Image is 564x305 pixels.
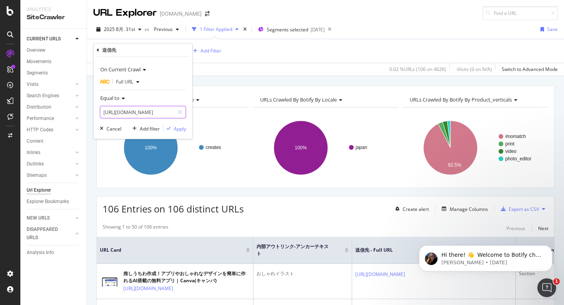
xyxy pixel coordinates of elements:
[27,58,81,66] a: Movements
[27,69,48,77] div: Segments
[538,225,548,232] div: Next
[408,93,541,106] h4: URLs Crawled By Botify By product_verticals
[27,114,54,123] div: Performance
[27,198,69,206] div: Explorer Bookmarks
[547,26,558,33] div: Save
[104,26,135,33] span: 2025 8月. 31st
[537,278,556,297] iframe: Intercom live chat
[174,125,186,132] div: Apply
[160,10,202,18] div: [DOMAIN_NAME]
[27,249,81,257] a: Analysis Info
[97,125,121,133] button: Cancel
[27,103,51,111] div: Distribution
[145,145,157,151] text: 100%
[27,225,66,242] div: DISAPPEARED URLS
[355,145,367,150] text: japan
[103,114,249,182] svg: A chart.
[100,247,244,254] span: URL Card
[450,206,488,212] div: Manage Columns
[27,214,73,222] a: NEW URLS
[505,141,515,147] text: print
[27,149,40,157] div: Inlinks
[189,23,242,36] button: 1 Filter Applied
[355,247,497,254] span: 送信先 - Full URL
[27,137,43,145] div: Content
[123,270,250,284] div: 推しうちわ作成！アプリやおしゃれなデザインを簡単に作れるAI搭載の無料アプリ | Canva(キャンバ)
[100,94,119,102] span: Equal to
[93,23,145,36] button: 2025 8月. 31st
[27,92,59,100] div: Search Engines
[295,145,307,151] text: 100%
[27,6,80,13] div: Analytics
[27,13,80,22] div: SiteCrawler
[27,160,73,168] a: Outlinks
[257,270,349,277] div: おしゃれイラスト
[27,46,81,54] a: Overview
[27,160,44,168] div: Outlinks
[140,125,160,132] div: Add filter
[448,162,461,168] text: 92.5%
[27,198,81,206] a: Explorer Bookmarks
[107,125,121,132] div: Cancel
[27,137,81,145] a: Content
[205,11,210,16] div: arrow-right-arrow-left
[407,229,564,284] iframe: Intercom notifications message
[27,149,73,157] a: Inlinks
[505,134,526,139] text: #nomatch
[537,23,558,36] button: Save
[163,125,186,133] button: Apply
[123,285,173,292] a: [URL][DOMAIN_NAME]
[258,93,392,106] h4: URLs Crawled By Botify By locale
[27,92,73,100] a: Search Engines
[103,202,244,215] span: 106 Entries on 106 distinct URLs
[509,206,539,212] div: Export as CSV
[27,35,61,43] div: CURRENT URLS
[201,47,221,54] div: Add Filter
[402,114,548,182] svg: A chart.
[505,149,517,154] text: video
[242,25,248,33] div: times
[93,6,157,20] div: URL Explorer
[27,69,81,77] a: Segments
[27,171,47,180] div: Sitemaps
[27,126,73,134] a: HTTP Codes
[506,225,525,232] div: Previous
[27,214,50,222] div: NEW URLS
[27,80,38,89] div: Visits
[27,114,73,123] a: Performance
[145,26,151,33] span: vs
[27,35,73,43] a: CURRENT URLS
[505,156,531,162] text: photo_editor
[151,23,182,36] button: Previous
[483,6,558,20] input: Find a URL
[190,46,221,56] button: Add Filter
[103,223,168,233] div: Showing 1 to 50 of 106 entries
[439,204,488,214] button: Manage Columns
[253,114,399,182] svg: A chart.
[260,96,337,103] span: URLs Crawled By Botify By locale
[257,243,333,257] span: 内部アウトリンク-アンカーテキスト
[502,66,558,73] div: Switch to Advanced Mode
[456,66,492,73] div: - Visits ( 0 on N/A )
[151,26,173,33] span: Previous
[100,276,119,287] img: main image
[27,249,54,257] div: Analysis Info
[538,223,548,233] button: Next
[498,203,539,215] button: Export as CSV
[410,96,512,103] span: URLs Crawled By Botify By product_verticals
[27,126,53,134] div: HTTP Codes
[102,47,116,53] div: 送信先
[129,125,160,133] button: Add filter
[355,271,405,278] a: [URL][DOMAIN_NAME]
[27,186,51,194] div: Url Explorer
[311,26,325,33] div: [DATE]
[403,206,429,212] div: Create alert
[506,223,525,233] button: Previous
